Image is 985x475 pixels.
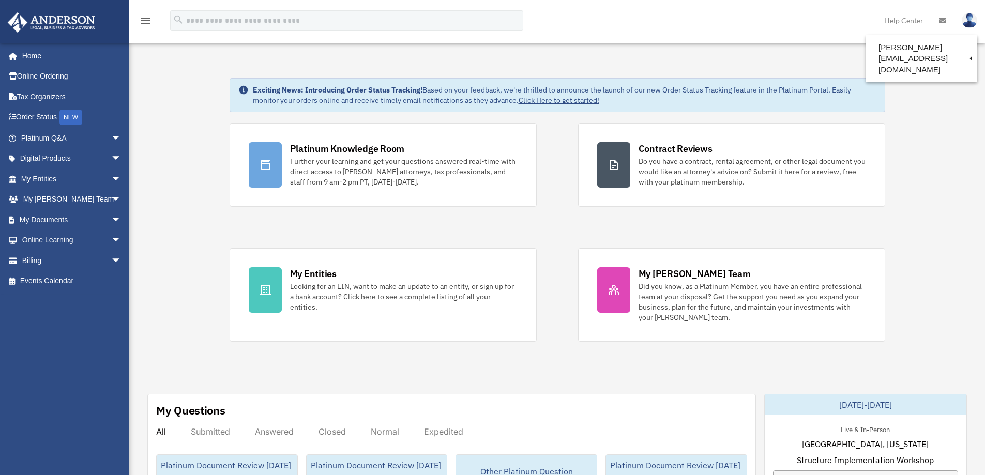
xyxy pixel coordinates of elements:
[7,271,137,292] a: Events Calendar
[424,426,463,437] div: Expedited
[802,438,929,450] span: [GEOGRAPHIC_DATA], [US_STATE]
[7,148,137,169] a: Digital Productsarrow_drop_down
[59,110,82,125] div: NEW
[290,142,405,155] div: Platinum Knowledge Room
[639,156,866,187] div: Do you have a contract, rental agreement, or other legal document you would like an attorney's ad...
[578,248,885,342] a: My [PERSON_NAME] Team Did you know, as a Platinum Member, you have an entire professional team at...
[111,209,132,231] span: arrow_drop_down
[140,18,152,27] a: menu
[7,168,137,189] a: My Entitiesarrow_drop_down
[230,248,537,342] a: My Entities Looking for an EIN, want to make an update to an entity, or sign up for a bank accoun...
[7,209,137,230] a: My Documentsarrow_drop_down
[111,148,132,170] span: arrow_drop_down
[5,12,98,33] img: Anderson Advisors Platinum Portal
[832,423,898,434] div: Live & In-Person
[7,86,137,107] a: Tax Organizers
[290,267,337,280] div: My Entities
[156,403,225,418] div: My Questions
[962,13,977,28] img: User Pic
[371,426,399,437] div: Normal
[156,426,166,437] div: All
[765,394,966,415] div: [DATE]-[DATE]
[230,123,537,207] a: Platinum Knowledge Room Further your learning and get your questions answered real-time with dire...
[191,426,230,437] div: Submitted
[111,189,132,210] span: arrow_drop_down
[7,107,137,128] a: Order StatusNEW
[7,66,137,87] a: Online Ordering
[111,168,132,190] span: arrow_drop_down
[7,230,137,251] a: Online Learningarrow_drop_down
[639,267,751,280] div: My [PERSON_NAME] Team
[7,45,132,66] a: Home
[639,142,713,155] div: Contract Reviews
[255,426,294,437] div: Answered
[140,14,152,27] i: menu
[253,85,422,95] strong: Exciting News: Introducing Order Status Tracking!
[7,189,137,210] a: My [PERSON_NAME] Teamarrow_drop_down
[866,38,977,79] a: [PERSON_NAME][EMAIL_ADDRESS][DOMAIN_NAME]
[578,123,885,207] a: Contract Reviews Do you have a contract, rental agreement, or other legal document you would like...
[253,85,876,105] div: Based on your feedback, we're thrilled to announce the launch of our new Order Status Tracking fe...
[7,128,137,148] a: Platinum Q&Aarrow_drop_down
[519,96,599,105] a: Click Here to get started!
[173,14,184,25] i: search
[797,454,934,466] span: Structure Implementation Workshop
[111,250,132,271] span: arrow_drop_down
[639,281,866,323] div: Did you know, as a Platinum Member, you have an entire professional team at your disposal? Get th...
[111,128,132,149] span: arrow_drop_down
[319,426,346,437] div: Closed
[7,250,137,271] a: Billingarrow_drop_down
[290,281,518,312] div: Looking for an EIN, want to make an update to an entity, or sign up for a bank account? Click her...
[290,156,518,187] div: Further your learning and get your questions answered real-time with direct access to [PERSON_NAM...
[111,230,132,251] span: arrow_drop_down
